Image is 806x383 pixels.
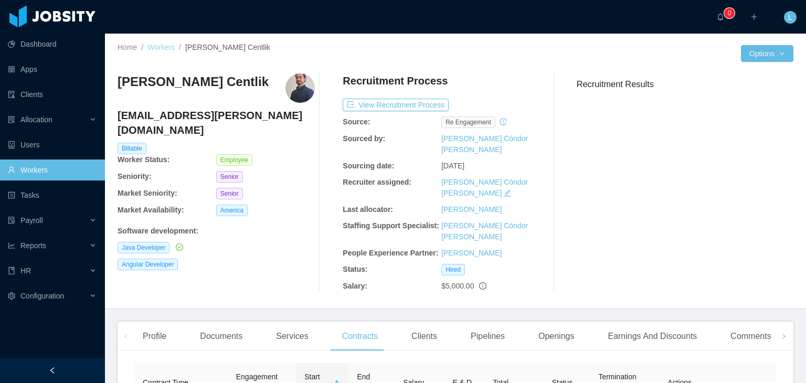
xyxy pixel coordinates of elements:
[118,242,169,253] span: Java Developer
[176,243,183,251] i: icon: check-circle
[216,171,243,183] span: Senior
[343,205,393,214] b: Last allocator:
[441,134,528,154] a: [PERSON_NAME] Cóndor [PERSON_NAME]
[343,162,394,170] b: Sourcing date:
[343,118,370,126] b: Source:
[788,11,792,24] span: L
[147,43,175,51] a: Workers
[8,34,97,55] a: icon: pie-chartDashboard
[343,101,449,109] a: icon: exportView Recruitment Process
[8,185,97,206] a: icon: profileTasks
[268,322,316,351] div: Services
[8,84,97,105] a: icon: auditClients
[500,118,507,125] i: icon: history
[118,259,178,270] span: Angular Developer
[441,205,502,214] a: [PERSON_NAME]
[334,322,386,351] div: Contracts
[441,282,474,290] span: $5,000.00
[118,227,198,235] b: Software development :
[118,155,169,164] b: Worker Status:
[20,292,64,300] span: Configuration
[334,378,340,381] i: icon: caret-up
[343,178,411,186] b: Recruiter assigned:
[781,334,787,339] i: icon: right
[118,143,146,154] span: Billable
[216,205,248,216] span: America
[343,73,448,88] h4: Recruitment Process
[750,13,758,20] i: icon: plus
[8,59,97,80] a: icon: appstoreApps
[441,221,528,241] a: [PERSON_NAME] Cóndor [PERSON_NAME]
[343,265,367,273] b: Status:
[8,217,15,224] i: icon: file-protect
[118,206,184,214] b: Market Availability:
[118,108,315,137] h4: [EMAIL_ADDRESS][PERSON_NAME][DOMAIN_NAME]
[179,43,181,51] span: /
[8,292,15,300] i: icon: setting
[185,43,270,51] span: [PERSON_NAME] Centlik
[599,322,705,351] div: Earnings And Discounts
[118,189,177,197] b: Market Seniority:
[20,216,43,225] span: Payroll
[8,159,97,180] a: icon: userWorkers
[216,188,243,199] span: Senior
[8,134,97,155] a: icon: robotUsers
[343,134,385,143] b: Sourced by:
[20,267,31,275] span: HR
[8,267,15,274] i: icon: book
[118,43,137,51] a: Home
[134,322,175,351] div: Profile
[118,73,269,90] h3: [PERSON_NAME] Centlik
[123,334,129,339] i: icon: left
[343,221,439,230] b: Staffing Support Specialist:
[216,154,252,166] span: Employee
[530,322,583,351] div: Openings
[724,8,735,18] sup: 0
[8,116,15,123] i: icon: solution
[479,282,486,290] span: info-circle
[343,282,367,290] b: Salary:
[343,249,438,257] b: People Experience Partner:
[717,13,724,20] i: icon: bell
[118,172,152,180] b: Seniority:
[504,189,511,197] i: icon: edit
[285,73,315,103] img: 8c876a0e-a0bf-4609-aa97-a2c46fd3f994_68680094661db-400w.png
[141,43,143,51] span: /
[441,178,528,197] a: [PERSON_NAME] Cóndor [PERSON_NAME]
[403,322,446,351] div: Clients
[441,264,465,275] span: Hired
[343,99,449,111] button: icon: exportView Recruitment Process
[192,322,251,351] div: Documents
[441,249,502,257] a: [PERSON_NAME]
[462,322,513,351] div: Pipelines
[20,241,46,250] span: Reports
[441,116,495,128] span: re engagement
[20,115,52,124] span: Allocation
[722,322,779,351] div: Comments
[741,45,793,62] button: Optionsicon: down
[8,242,15,249] i: icon: line-chart
[174,243,183,251] a: icon: check-circle
[441,162,464,170] span: [DATE]
[577,78,793,91] h3: Recruitment Results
